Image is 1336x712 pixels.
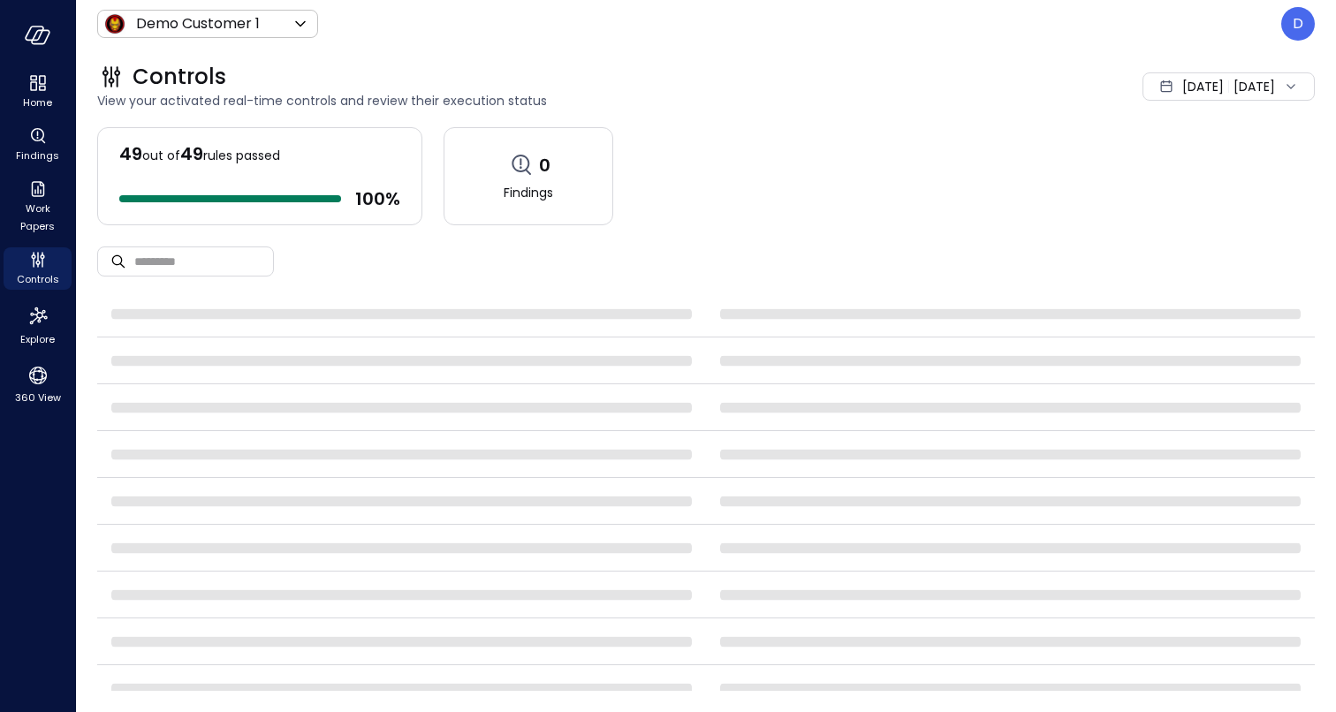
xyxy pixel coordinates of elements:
div: Controls [4,247,72,290]
span: Explore [20,330,55,348]
span: rules passed [203,147,280,164]
div: Dudu [1281,7,1315,41]
span: Findings [504,183,553,202]
span: Controls [17,270,59,288]
div: 360 View [4,360,72,408]
span: out of [142,147,180,164]
p: D [1293,13,1303,34]
a: 0Findings [444,127,613,225]
div: Work Papers [4,177,72,237]
span: Controls [133,63,226,91]
span: [DATE] [1182,77,1224,96]
div: Home [4,71,72,113]
span: 0 [539,154,550,177]
span: Work Papers [11,200,65,235]
p: Demo Customer 1 [136,13,260,34]
span: 49 [119,141,142,166]
div: Findings [4,124,72,166]
span: 360 View [15,389,61,406]
div: Explore [4,300,72,350]
img: Icon [104,13,125,34]
span: Findings [16,147,59,164]
span: 49 [180,141,203,166]
span: View your activated real-time controls and review their execution status [97,91,882,110]
span: 100 % [355,187,400,210]
span: Home [23,94,52,111]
